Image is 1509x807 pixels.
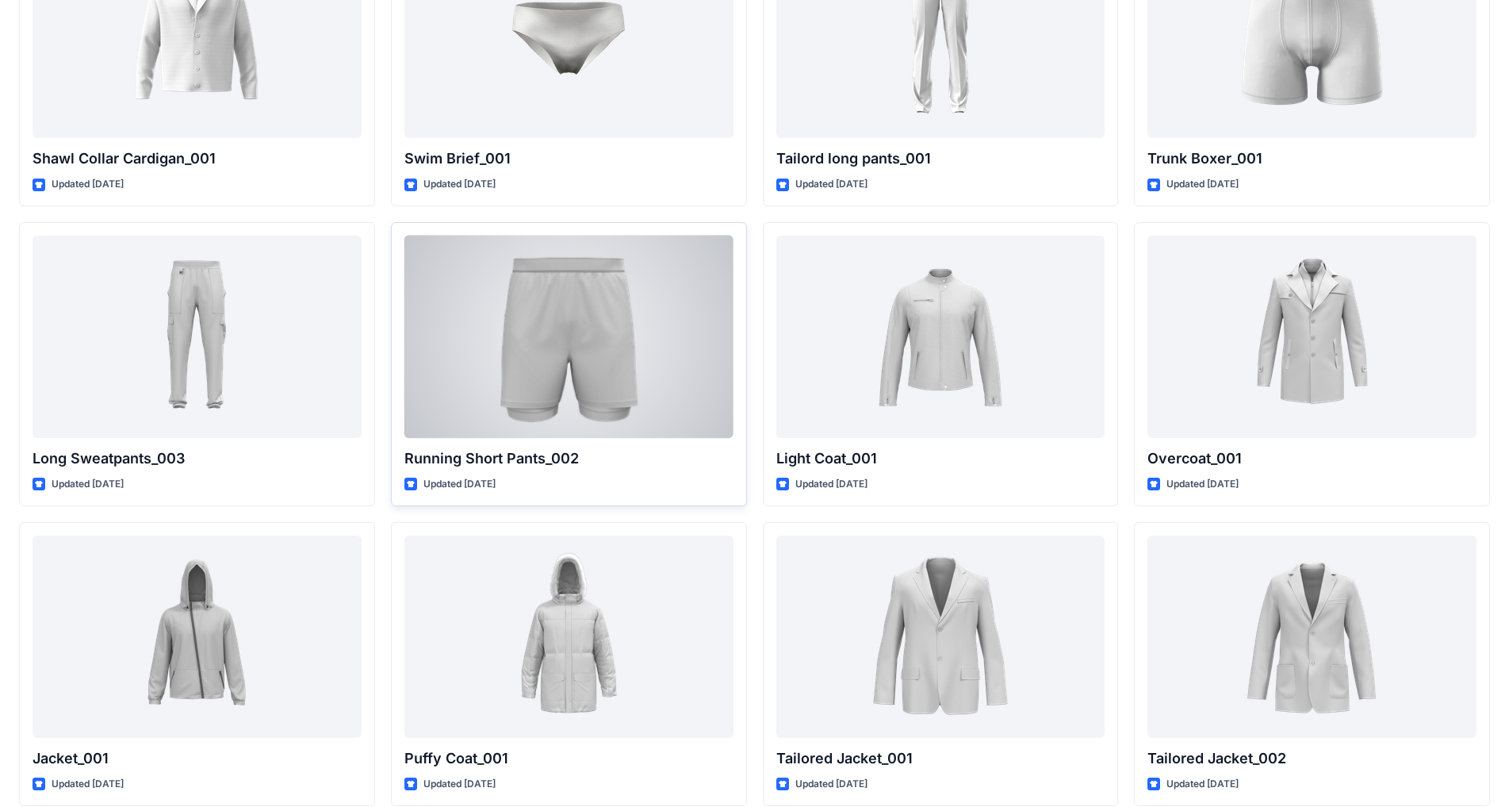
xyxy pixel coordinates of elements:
[1166,476,1239,493] p: Updated [DATE]
[33,448,362,470] p: Long Sweatpants_003
[776,448,1105,470] p: Light Coat_001
[776,536,1105,738] a: Tailored Jacket_001
[1166,776,1239,793] p: Updated [DATE]
[33,536,362,738] a: Jacket_001
[33,236,362,438] a: Long Sweatpants_003
[795,776,867,793] p: Updated [DATE]
[1147,448,1476,470] p: Overcoat_001
[52,776,124,793] p: Updated [DATE]
[1147,236,1476,438] a: Overcoat_001
[1166,176,1239,193] p: Updated [DATE]
[776,747,1105,770] p: Tailored Jacket_001
[33,148,362,170] p: Shawl Collar Cardigan_001
[795,176,867,193] p: Updated [DATE]
[776,236,1105,438] a: Light Coat_001
[1147,747,1476,770] p: Tailored Jacket_002
[795,476,867,493] p: Updated [DATE]
[404,236,733,438] a: Running Short Pants_002
[1147,536,1476,738] a: Tailored Jacket_002
[404,448,733,470] p: Running Short Pants_002
[52,176,124,193] p: Updated [DATE]
[404,747,733,770] p: Puffy Coat_001
[1147,148,1476,170] p: Trunk Boxer_001
[404,536,733,738] a: Puffy Coat_001
[52,476,124,493] p: Updated [DATE]
[404,148,733,170] p: Swim Brief_001
[423,176,496,193] p: Updated [DATE]
[776,148,1105,170] p: Tailord long pants_001
[423,476,496,493] p: Updated [DATE]
[423,776,496,793] p: Updated [DATE]
[33,747,362,770] p: Jacket_001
